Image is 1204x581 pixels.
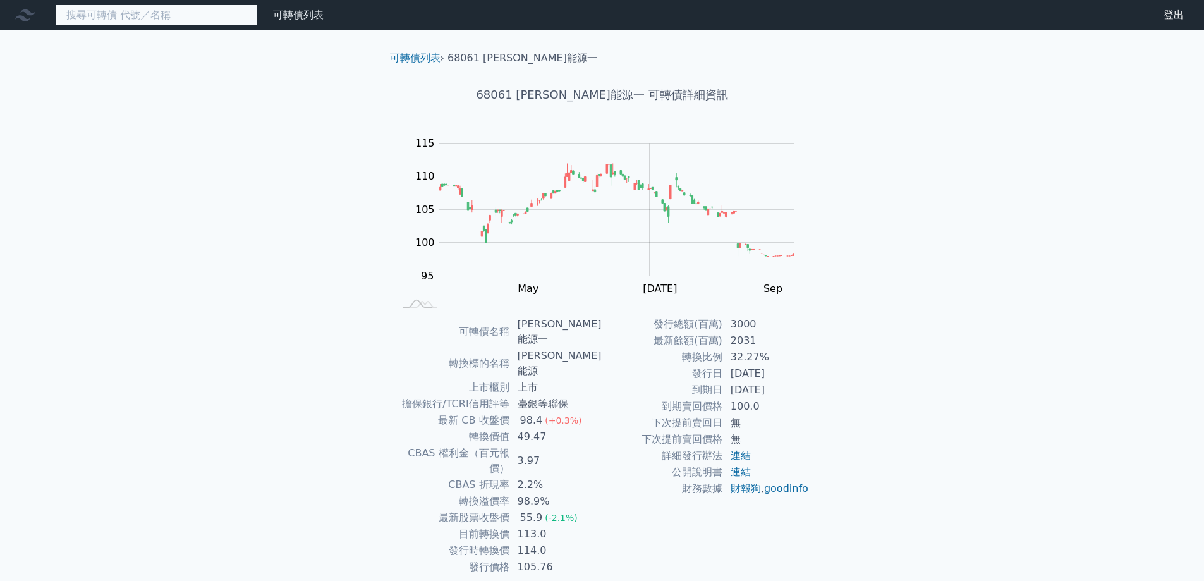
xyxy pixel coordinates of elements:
[510,429,602,445] td: 49.47
[510,348,602,379] td: [PERSON_NAME]能源
[731,466,751,478] a: 連結
[510,542,602,559] td: 114.0
[723,415,810,431] td: 無
[602,333,723,349] td: 最新餘額(百萬)
[723,349,810,365] td: 32.27%
[518,510,545,525] div: 55.9
[545,415,581,425] span: (+0.3%)
[510,316,602,348] td: [PERSON_NAME]能源一
[602,431,723,448] td: 下次提前賣回價格
[390,52,441,64] a: 可轉債列表
[602,480,723,497] td: 財務數據
[545,513,578,523] span: (-2.1%)
[518,283,538,295] tspan: May
[518,413,545,428] div: 98.4
[602,464,723,480] td: 公開說明書
[764,482,808,494] a: goodinfo
[723,382,810,398] td: [DATE]
[731,450,751,462] a: 連結
[602,316,723,333] td: 發行總額(百萬)
[510,445,602,477] td: 3.97
[409,137,813,295] g: Chart
[421,270,434,282] tspan: 95
[723,316,810,333] td: 3000
[731,482,761,494] a: 財報狗
[510,477,602,493] td: 2.2%
[390,51,444,66] li: ›
[395,379,510,396] td: 上市櫃別
[602,398,723,415] td: 到期賣回價格
[380,86,825,104] h1: 68061 [PERSON_NAME]能源一 可轉債詳細資訊
[643,283,677,295] tspan: [DATE]
[395,348,510,379] td: 轉換標的名稱
[395,510,510,526] td: 最新股票收盤價
[602,448,723,464] td: 詳細發行辦法
[763,283,782,295] tspan: Sep
[510,559,602,575] td: 105.76
[395,477,510,493] td: CBAS 折現率
[395,542,510,559] td: 發行時轉換價
[510,526,602,542] td: 113.0
[510,493,602,510] td: 98.9%
[723,398,810,415] td: 100.0
[56,4,258,26] input: 搜尋可轉債 代號／名稱
[273,9,324,21] a: 可轉債列表
[395,316,510,348] td: 可轉債名稱
[395,396,510,412] td: 擔保銀行/TCRI信用評等
[602,349,723,365] td: 轉換比例
[395,429,510,445] td: 轉換價值
[447,51,597,66] li: 68061 [PERSON_NAME]能源一
[723,365,810,382] td: [DATE]
[415,170,435,182] tspan: 110
[510,396,602,412] td: 臺銀等聯保
[723,480,810,497] td: ,
[510,379,602,396] td: 上市
[602,415,723,431] td: 下次提前賣回日
[1153,5,1194,25] a: 登出
[602,365,723,382] td: 發行日
[395,445,510,477] td: CBAS 權利金（百元報價）
[723,431,810,448] td: 無
[395,559,510,575] td: 發行價格
[415,137,435,149] tspan: 115
[395,412,510,429] td: 最新 CB 收盤價
[415,204,435,216] tspan: 105
[723,333,810,349] td: 2031
[415,236,435,248] tspan: 100
[395,526,510,542] td: 目前轉換價
[395,493,510,510] td: 轉換溢價率
[602,382,723,398] td: 到期日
